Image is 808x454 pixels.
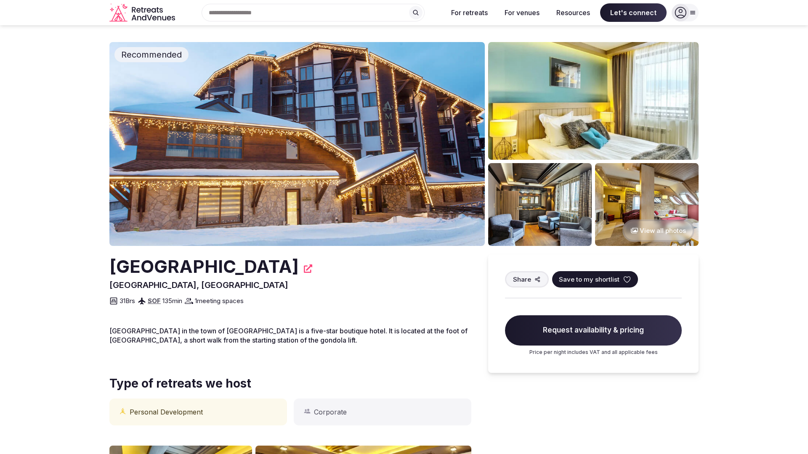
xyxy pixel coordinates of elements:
span: 135 min [162,296,182,305]
span: [GEOGRAPHIC_DATA], [GEOGRAPHIC_DATA] [109,280,288,290]
button: Save to my shortlist [552,271,638,288]
img: Venue gallery photo [488,163,592,246]
h2: [GEOGRAPHIC_DATA] [109,254,299,279]
span: Share [513,275,531,284]
div: Recommended [114,47,189,62]
span: 31 Brs [120,296,135,305]
span: Type of retreats we host [109,375,251,392]
img: Venue gallery photo [595,163,699,246]
img: Venue cover photo [109,42,485,246]
button: Share [505,271,549,288]
button: For retreats [444,3,494,22]
img: Venue gallery photo [488,42,699,160]
span: Let's connect [600,3,667,22]
button: For venues [498,3,546,22]
button: Resources [550,3,597,22]
a: SOF [148,297,161,305]
svg: Retreats and Venues company logo [109,3,177,22]
a: Visit the homepage [109,3,177,22]
p: Price per night includes VAT and all applicable fees [505,349,682,356]
span: Save to my shortlist [559,275,619,284]
span: Request availability & pricing [505,315,682,346]
span: 1 meeting spaces [195,296,244,305]
span: [GEOGRAPHIC_DATA] in the town of [GEOGRAPHIC_DATA] is a five-star boutique hotel. It is located a... [109,327,468,344]
button: View all photos [622,219,694,242]
span: Recommended [118,49,185,61]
